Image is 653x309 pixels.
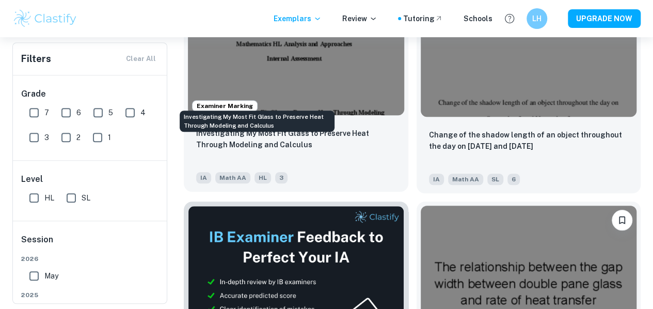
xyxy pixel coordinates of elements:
button: LH [527,8,547,29]
p: Change of the shadow length of an object throughout the day on September 2 and November 2 [429,129,629,152]
p: Investigating My Most Fit Glass to Preserve Heat Through Modeling and Calculus [196,128,396,150]
h6: Level [21,173,160,186]
span: 6 [76,107,81,118]
button: Bookmark [612,210,632,230]
span: Examiner Marking [193,101,257,111]
span: SL [487,174,503,185]
span: 1 [108,132,111,143]
h6: Grade [21,88,160,100]
p: Review [342,13,377,24]
button: UPGRADE NOW [568,9,641,28]
span: HL [254,172,271,183]
span: May [44,270,58,282]
a: Schools [464,13,492,24]
span: 4 [140,107,146,118]
span: 6 [507,174,520,185]
span: 2025 [21,290,160,300]
h6: LH [531,13,543,24]
span: 2 [76,132,81,143]
span: 5 [108,107,113,118]
span: 7 [44,107,49,118]
span: IA [196,172,211,183]
span: Math AA [215,172,250,183]
div: Investigating My Most Fit Glass to Preserve Heat Through Modeling and Calculus [180,111,335,132]
span: SL [82,192,90,204]
img: Clastify logo [12,8,78,29]
span: 3 [275,172,288,183]
span: IA [429,174,444,185]
button: Help and Feedback [501,10,518,27]
h6: Session [21,234,160,254]
a: Tutoring [403,13,443,24]
p: Exemplars [274,13,322,24]
h6: Filters [21,52,51,66]
span: Math AA [448,174,483,185]
span: 2026 [21,254,160,264]
span: HL [44,192,54,204]
span: 3 [44,132,49,143]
